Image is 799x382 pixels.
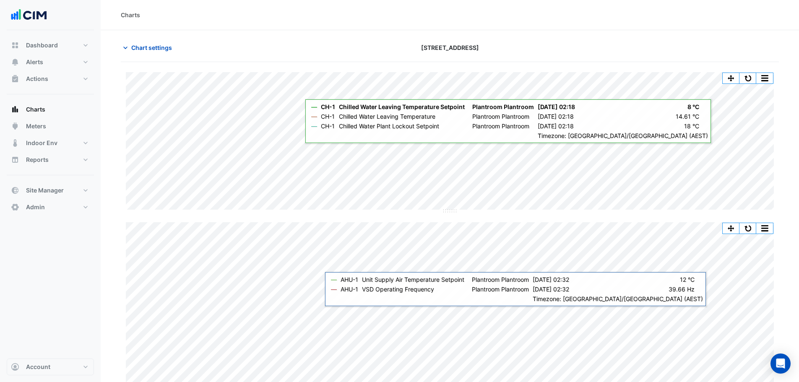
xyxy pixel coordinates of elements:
[121,10,140,19] div: Charts
[26,41,58,49] span: Dashboard
[770,353,791,374] div: Open Intercom Messenger
[26,203,45,211] span: Admin
[7,182,94,199] button: Site Manager
[7,118,94,135] button: Meters
[11,41,19,49] app-icon: Dashboard
[11,186,19,195] app-icon: Site Manager
[421,43,479,52] span: [STREET_ADDRESS]
[7,359,94,375] button: Account
[11,139,19,147] app-icon: Indoor Env
[7,70,94,87] button: Actions
[121,40,177,55] button: Chart settings
[131,43,172,52] span: Chart settings
[26,186,64,195] span: Site Manager
[723,223,739,234] button: Pan
[26,105,45,114] span: Charts
[7,37,94,54] button: Dashboard
[11,156,19,164] app-icon: Reports
[739,73,756,83] button: Reset
[7,135,94,151] button: Indoor Env
[26,58,43,66] span: Alerts
[11,203,19,211] app-icon: Admin
[723,73,739,83] button: Pan
[11,105,19,114] app-icon: Charts
[7,101,94,118] button: Charts
[756,73,773,83] button: More Options
[739,223,756,234] button: Reset
[26,156,49,164] span: Reports
[10,7,48,23] img: Company Logo
[11,58,19,66] app-icon: Alerts
[7,54,94,70] button: Alerts
[7,199,94,216] button: Admin
[26,139,57,147] span: Indoor Env
[11,122,19,130] app-icon: Meters
[26,75,48,83] span: Actions
[11,75,19,83] app-icon: Actions
[756,223,773,234] button: More Options
[26,363,50,371] span: Account
[7,151,94,168] button: Reports
[26,122,46,130] span: Meters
